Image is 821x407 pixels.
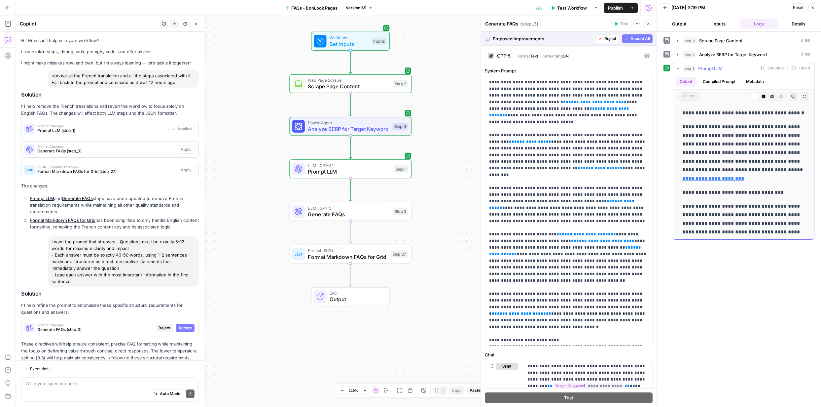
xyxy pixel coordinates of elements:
textarea: Generate FAQs [485,20,518,27]
a: Format Markdown FAQs for Grid [30,218,95,223]
span: Paste [470,387,481,393]
span: FAQs - BonLook Pages [291,5,338,11]
span: Prompt LLM [698,65,723,72]
span: Apply [181,146,192,152]
button: Logs [740,19,777,29]
span: Analyze SERP for Target Keyword [308,125,389,133]
button: Output [661,19,698,29]
span: Format JSON [308,247,387,254]
div: WorkflowSet InputsInputs [289,32,411,51]
div: Step 27 [391,251,408,258]
button: Apply [178,145,195,154]
span: Prompt LLM [308,168,390,176]
div: Inputs [372,38,386,45]
span: Scrape Page Content [699,37,742,44]
span: Apply [181,167,192,173]
span: Format [517,54,530,59]
button: Inputs [700,19,737,29]
div: Step 4 [393,123,408,130]
button: Execution [21,365,52,373]
span: LLM · GPT-5 [308,205,390,211]
button: Reject [156,324,173,332]
button: Auto Mode [151,389,183,398]
span: Format Markdown FAQs for Grid [308,253,387,261]
span: step_2 [683,37,696,44]
button: 0 ms [673,35,814,46]
div: LLM · GPT-4.1Prompt LLMStep 1 [289,159,411,178]
span: End [330,290,383,296]
button: Test [485,392,653,403]
g: Edge from step_1 to step_3 [349,178,352,201]
div: Step 3 [393,208,408,215]
button: Version 69 [343,4,375,12]
button: Paste [467,386,483,395]
span: Applied [177,126,192,132]
span: Generate FAQs (step_3) [37,327,153,333]
g: Edge from step_3 to step_27 [349,221,352,244]
span: Accept [178,325,192,331]
span: string [678,92,698,101]
span: step_1 [683,65,696,72]
span: Test [620,21,628,27]
p: Hi! How can I help with your workflow? [21,37,199,44]
button: Metadata [742,77,768,87]
p: I can explain steps, debug, write prompts, code, and offer advice. [21,48,199,55]
button: 0 ms [673,49,814,60]
span: Publish [608,5,623,11]
span: Test Workflow [557,5,587,11]
span: LLM · GPT-4.1 [308,162,390,168]
p: These directives will help ensure consistent, precise FAQ formatting while maintaining the focus ... [21,341,199,361]
div: GPT-5 [497,54,511,58]
span: Scrape Page Content [308,83,390,91]
span: Workflow [330,34,369,41]
button: Details [780,19,817,29]
span: | [513,52,517,59]
button: Output [676,77,696,87]
p: I'll help refine the prompt to emphasize these specific structural requirements for questions and... [21,302,199,316]
button: FAQs - BonLook Pages [281,3,341,13]
p: I might make mistakes now and then, but I’m always learning — let’s tackle it together! [21,60,199,66]
label: Chat [485,351,653,358]
label: System Prompt [485,67,653,74]
li: and steps have been updated to remove French translation requirements while maintaining all other... [28,195,199,215]
span: Reject [604,36,616,42]
button: Apply [178,166,195,174]
p: I'll help remove the French translations and revert the workflow to focus solely on English FAQs.... [21,103,199,117]
span: Generate FAQs (step_3) [37,148,175,154]
li: has been simplified to only handle English content formatting, removing the French content key an... [28,217,199,230]
span: Test [564,394,573,401]
button: Applied [168,125,195,133]
span: Prompt Changes [37,124,166,128]
span: Version 69 [346,5,367,11]
span: Output [330,296,383,304]
span: Text [530,54,538,59]
g: Edge from step_27 to end [349,264,352,286]
span: ( step_3 ) [520,20,538,27]
span: JSON Formatter Changes [37,165,175,169]
span: | [538,52,543,59]
button: Reset [790,3,806,12]
div: Web Page ScrapeScrape Page ContentStep 2 [289,74,411,93]
div: Step 2 [393,80,408,87]
h2: Solution [21,92,199,98]
span: step_4 [683,51,696,58]
button: Test [611,20,631,28]
div: Power AgentAnalyze SERP for Target KeywordStep 4 [289,117,411,136]
span: Generate FAQs [308,210,390,218]
div: 11 seconds / 28 tasks [673,74,814,239]
span: Prompt LLM (step_1) [37,128,166,134]
span: Web Page Scrape [308,77,390,83]
div: Copilot [20,20,158,27]
span: Prompt Changes [37,323,153,327]
div: Format JSONFormat Markdown FAQs for GridStep 27 [289,245,411,264]
div: LLM · GPT-5Generate FAQsStep 3 [289,202,411,221]
button: Copy [449,386,464,395]
button: Accept All [622,34,653,43]
button: Compiled Prompt [699,77,739,87]
p: The changes: [21,183,199,189]
div: EndOutput [289,287,411,306]
span: 11 seconds / 28 tasks [760,65,810,71]
button: Publish [604,3,627,13]
span: Proposed Improvements [493,35,593,42]
button: Test Workflow [547,3,591,13]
